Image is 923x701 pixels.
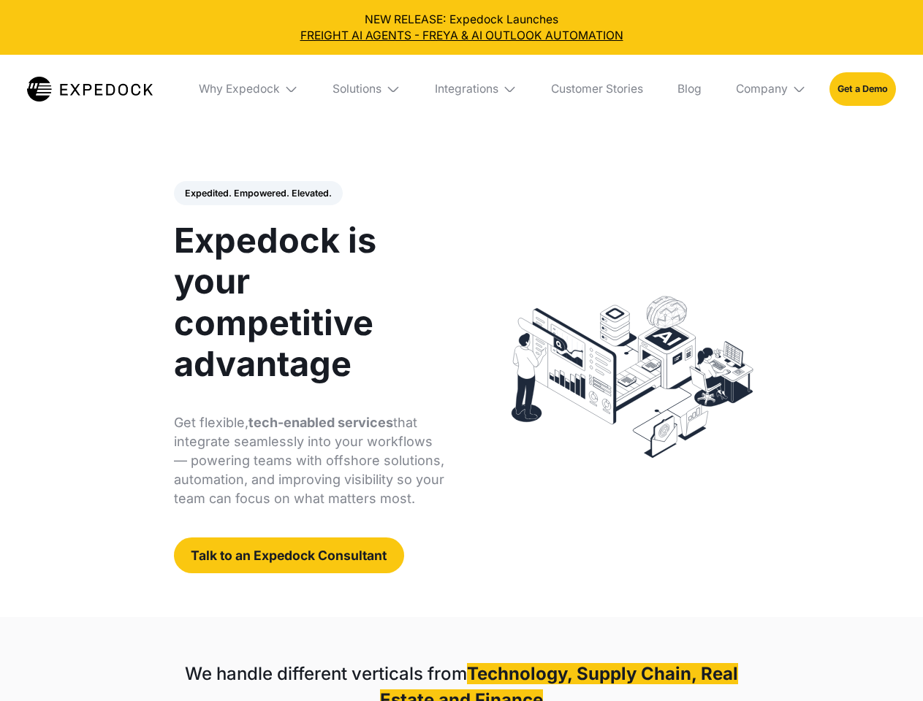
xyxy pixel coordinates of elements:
div: Solutions [333,82,381,96]
div: NEW RELEASE: Expedock Launches [12,12,912,44]
a: Get a Demo [829,72,896,105]
div: Why Expedock [187,55,310,123]
div: Company [724,55,818,123]
a: Talk to an Expedock Consultant [174,537,404,573]
h1: Expedock is your competitive advantage [174,220,445,384]
iframe: Chat Widget [850,631,923,701]
a: FREIGHT AI AGENTS - FREYA & AI OUTLOOK AUTOMATION [12,28,912,44]
a: Customer Stories [539,55,654,123]
div: Solutions [322,55,412,123]
p: Get flexible, that integrate seamlessly into your workflows — powering teams with offshore soluti... [174,413,445,508]
strong: We handle different verticals from [185,663,467,684]
a: Blog [666,55,713,123]
div: Integrations [435,82,498,96]
div: Why Expedock [199,82,280,96]
strong: tech-enabled services [248,415,393,430]
div: Company [736,82,788,96]
div: Integrations [423,55,528,123]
